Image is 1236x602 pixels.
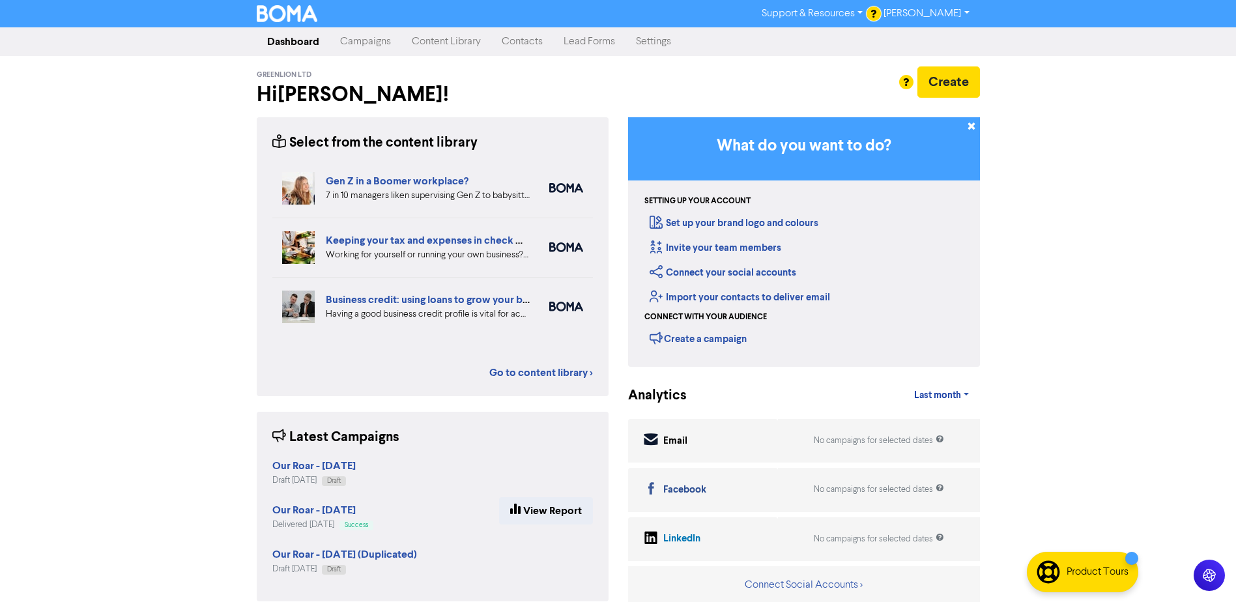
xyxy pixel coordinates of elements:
[549,183,583,193] img: boma
[648,137,960,156] h3: What do you want to do?
[327,566,341,573] span: Draft
[904,382,979,408] a: Last month
[650,242,781,254] a: Invite your team members
[663,483,706,498] div: Facebook
[272,474,356,487] div: Draft [DATE]
[751,3,873,24] a: Support & Resources
[650,266,796,279] a: Connect your social accounts
[272,133,478,153] div: Select from the content library
[744,577,863,594] button: Connect Social Accounts >
[257,82,609,107] h2: Hi [PERSON_NAME] !
[873,3,979,24] a: [PERSON_NAME]
[814,533,944,545] div: No campaigns for selected dates
[650,328,747,348] div: Create a campaign
[625,29,682,55] a: Settings
[663,434,687,449] div: Email
[628,386,670,406] div: Analytics
[272,427,399,448] div: Latest Campaigns
[644,311,767,323] div: Connect with your audience
[914,390,961,401] span: Last month
[272,461,356,472] a: Our Roar - [DATE]
[272,519,373,531] div: Delivered [DATE]
[814,483,944,496] div: No campaigns for selected dates
[326,189,530,203] div: 7 in 10 managers liken supervising Gen Z to babysitting or parenting. But is your people manageme...
[489,365,593,380] a: Go to content library >
[327,478,341,484] span: Draft
[257,5,318,22] img: BOMA Logo
[644,195,751,207] div: Setting up your account
[326,248,530,262] div: Working for yourself or running your own business? Setup robust systems for expenses & tax requir...
[326,308,530,321] div: Having a good business credit profile is vital for accessing routes to funding. We look at six di...
[814,435,944,447] div: No campaigns for selected dates
[650,217,818,229] a: Set up your brand logo and colours
[553,29,625,55] a: Lead Forms
[272,504,356,517] strong: Our Roar - [DATE]
[401,29,491,55] a: Content Library
[326,234,648,247] a: Keeping your tax and expenses in check when you are self-employed
[628,117,980,367] div: Getting Started in BOMA
[345,522,368,528] span: Success
[549,302,583,311] img: boma
[272,550,417,560] a: Our Roar - [DATE] (Duplicated)
[917,66,980,98] button: Create
[663,532,700,547] div: LinkedIn
[650,291,830,304] a: Import your contacts to deliver email
[330,29,401,55] a: Campaigns
[549,242,583,252] img: boma_accounting
[272,563,417,575] div: Draft [DATE]
[1072,461,1236,602] iframe: Chat Widget
[257,29,330,55] a: Dashboard
[272,459,356,472] strong: Our Roar - [DATE]
[272,548,417,561] strong: Our Roar - [DATE] (Duplicated)
[326,175,468,188] a: Gen Z in a Boomer workplace?
[326,293,556,306] a: Business credit: using loans to grow your business
[257,70,311,79] span: Greenlion Ltd
[491,29,553,55] a: Contacts
[272,506,356,516] a: Our Roar - [DATE]
[499,497,593,524] a: View Report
